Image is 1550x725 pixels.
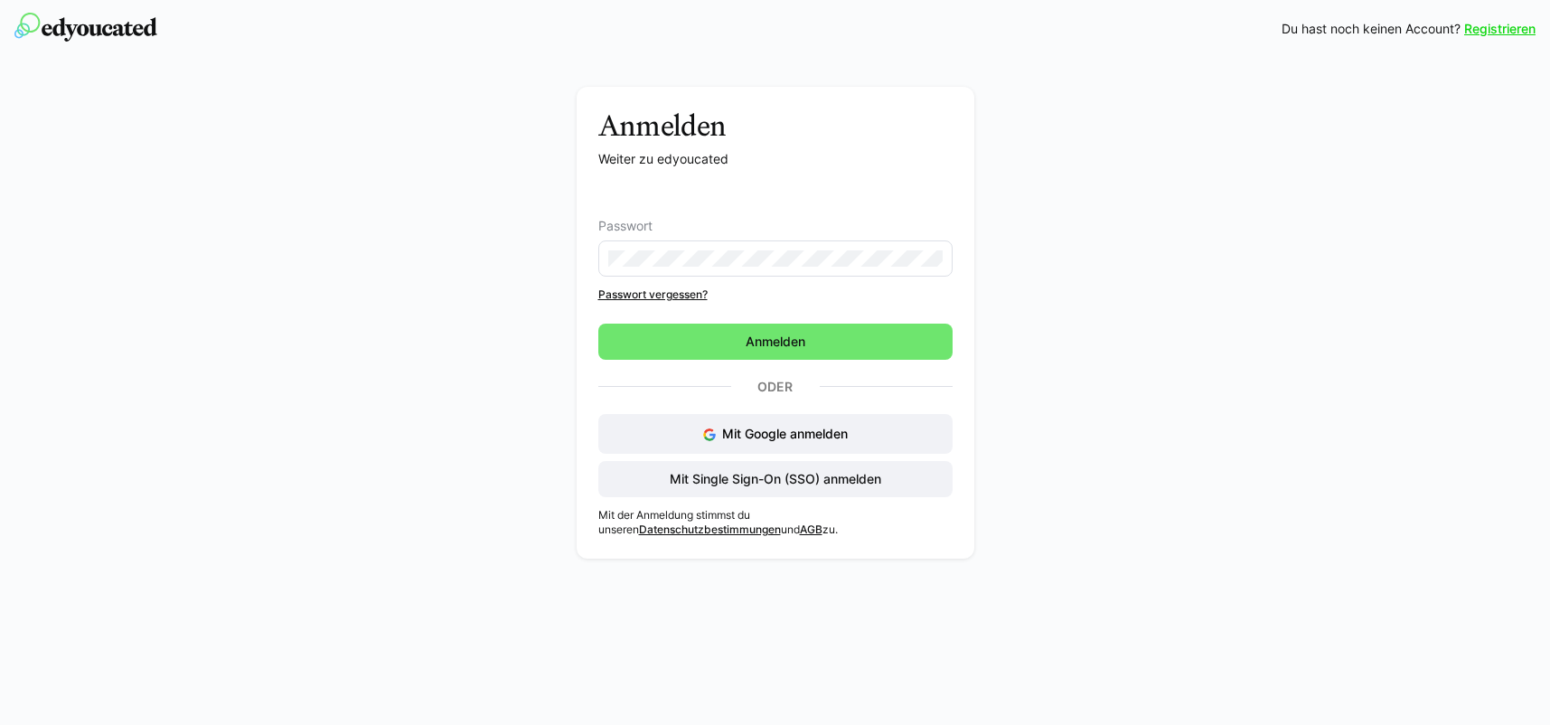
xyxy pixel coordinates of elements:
[14,13,157,42] img: edyoucated
[598,461,953,497] button: Mit Single Sign-On (SSO) anmelden
[639,523,781,536] a: Datenschutzbestimmungen
[598,150,953,168] p: Weiter zu edyoucated
[598,219,653,233] span: Passwort
[731,374,820,400] p: Oder
[1282,20,1461,38] span: Du hast noch keinen Account?
[743,333,808,351] span: Anmelden
[598,324,953,360] button: Anmelden
[598,414,953,454] button: Mit Google anmelden
[667,470,884,488] span: Mit Single Sign-On (SSO) anmelden
[722,426,848,441] span: Mit Google anmelden
[598,108,953,143] h3: Anmelden
[598,287,953,302] a: Passwort vergessen?
[598,508,953,537] p: Mit der Anmeldung stimmst du unseren und zu.
[800,523,822,536] a: AGB
[1464,20,1536,38] a: Registrieren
